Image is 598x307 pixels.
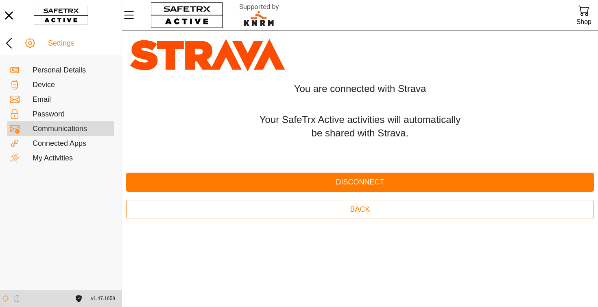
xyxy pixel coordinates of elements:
[33,125,112,134] div: Communications
[73,295,84,302] a: License Agreement
[48,39,119,48] div: Settings
[126,35,289,75] img: Strava
[254,113,466,140] h3: Your SafeTrx Active activities will automatically be shared with Strava.
[350,203,370,216] span: Back
[91,294,115,303] span: v1.47.1659
[86,292,120,305] button: v1.47.1659
[2,295,9,302] img: ModeLight.svg
[576,16,591,27] div: Shop
[33,81,112,90] div: Device
[33,139,112,148] div: Connected Apps
[126,200,594,219] button: Back
[126,173,594,192] button: Disconnect
[33,154,112,163] div: My Activities
[10,153,20,163] img: Activities.svg
[33,110,112,119] div: Password
[33,95,112,104] div: Email
[33,66,112,75] div: Personal Details
[133,176,587,189] span: Disconnect
[13,295,20,302] img: ModeDark.svg
[126,82,594,96] h3: You are connected with Strava
[10,80,20,90] img: Devices.svg
[230,2,288,29] img: RescueLogo.svg
[122,7,142,24] button: Menu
